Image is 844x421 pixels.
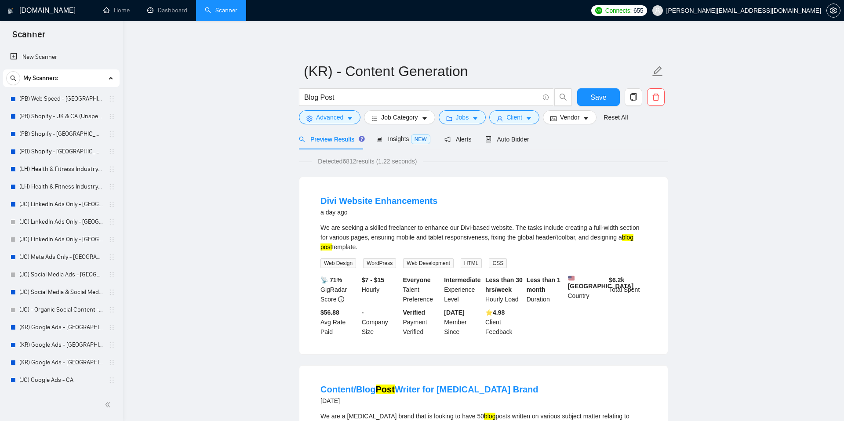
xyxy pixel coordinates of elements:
a: Content/BlogPostWriter for [MEDICAL_DATA] Brand [320,385,538,394]
div: We are seeking a skilled freelancer to enhance our Divi-based website. The tasks include creating... [320,223,647,252]
button: Save [577,88,620,106]
span: idcard [550,115,557,122]
a: (PB) Shopify - UK & CA (Unspecified) [19,108,103,125]
span: search [7,75,20,81]
span: notification [444,136,451,142]
span: caret-down [422,115,428,122]
span: CSS [489,258,507,268]
span: holder [108,236,115,243]
a: setting [826,7,840,14]
a: New Scanner [10,48,113,66]
span: 655 [633,6,643,15]
button: barsJob Categorycaret-down [364,110,435,124]
button: setting [826,4,840,18]
button: copy [625,88,642,106]
div: Client Feedback [484,308,525,337]
span: user [655,7,661,14]
a: (LH) Health & Fitness Industry - [GEOGRAPHIC_DATA] - $30/hr+ [19,160,103,178]
a: Divi Website Enhancements [320,196,437,206]
a: (JC) Meta Ads Only - [GEOGRAPHIC_DATA] - HR($50 + Unsp.) [19,248,103,266]
span: search [299,136,305,142]
span: Alerts [444,136,472,143]
b: 📡 71% [320,276,342,283]
b: $7 - $15 [362,276,384,283]
a: (JC) - Organic Social Content - [GEOGRAPHIC_DATA] ($50HR, Unsp.) [19,301,103,319]
a: searchScanner [205,7,237,14]
span: holder [108,166,115,173]
span: Web Development [403,258,454,268]
mark: blog [484,413,495,420]
b: [DATE] [444,309,464,316]
a: (JC) Google Ads - CA [19,371,103,389]
span: folder [446,115,452,122]
a: dashboardDashboard [147,7,187,14]
div: [DATE] [320,396,538,406]
span: caret-down [472,115,478,122]
span: holder [108,95,115,102]
span: search [555,93,571,101]
mark: Post [376,385,395,394]
span: user [497,115,503,122]
li: New Scanner [3,48,120,66]
mark: post [320,243,332,250]
b: Less than 30 hrs/week [485,276,523,293]
span: HTML [461,258,482,268]
span: Job Category [381,113,418,122]
a: Reset All [604,113,628,122]
b: - [362,309,364,316]
span: Vendor [560,113,579,122]
button: search [554,88,572,106]
span: holder [108,359,115,366]
input: Search Freelance Jobs... [304,92,539,103]
button: folderJobscaret-down [439,110,486,124]
div: Talent Preference [401,275,443,304]
span: setting [306,115,313,122]
div: a day ago [320,207,437,218]
a: (JC) LinkedIn Ads Only - [GEOGRAPHIC_DATA] (HR $50-$100) [19,231,103,248]
span: copy [625,93,642,101]
span: double-left [105,400,113,409]
span: NEW [411,134,430,144]
button: userClientcaret-down [489,110,539,124]
a: (JC) LinkedIn Ads Only - [GEOGRAPHIC_DATA] & [GEOGRAPHIC_DATA] (FR $500 & Unsp.) [19,196,103,213]
span: Detected 6812 results (1.22 seconds) [312,156,423,166]
a: (PB) Shopify - [GEOGRAPHIC_DATA] ($30hr+) [19,125,103,143]
span: caret-down [583,115,589,122]
span: Preview Results [299,136,362,143]
a: (LH) Health & Fitness Industry - [GEOGRAPHIC_DATA], Marketing - $75/hr+ & Unsp [19,178,103,196]
a: (PB) Web Speed - [GEOGRAPHIC_DATA] (ALL Jobs) [19,90,103,108]
span: delete [648,93,664,101]
b: Verified [403,309,426,316]
span: holder [108,289,115,296]
span: Web Design [320,258,356,268]
span: holder [108,324,115,331]
img: 🇺🇸 [568,275,575,281]
iframe: Intercom live chat [814,391,835,412]
span: edit [652,65,663,77]
div: Experience Level [442,275,484,304]
span: holder [108,113,115,120]
span: holder [108,306,115,313]
span: holder [108,201,115,208]
span: caret-down [347,115,353,122]
span: holder [108,183,115,190]
span: holder [108,254,115,261]
span: Advanced [316,113,343,122]
a: (JC) Social Media & Social Media Manager - [GEOGRAPHIC_DATA](HR $50) [19,283,103,301]
a: (KR) Google Ads - [GEOGRAPHIC_DATA] - $65/hr+ & $250+ [19,336,103,354]
span: holder [108,218,115,225]
span: info-circle [338,296,344,302]
div: Member Since [442,308,484,337]
div: Country [566,275,608,304]
b: [GEOGRAPHIC_DATA] [568,275,634,290]
div: GigRadar Score [319,275,360,304]
span: holder [108,131,115,138]
span: My Scanners [23,69,58,87]
b: Everyone [403,276,431,283]
b: Intermediate [444,276,480,283]
input: Scanner name... [304,60,650,82]
div: Total Spent [607,275,648,304]
b: ⭐️ 4.98 [485,309,505,316]
a: (KR) Google Ads - [GEOGRAPHIC_DATA] - Unspecified [19,354,103,371]
button: search [6,71,20,85]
